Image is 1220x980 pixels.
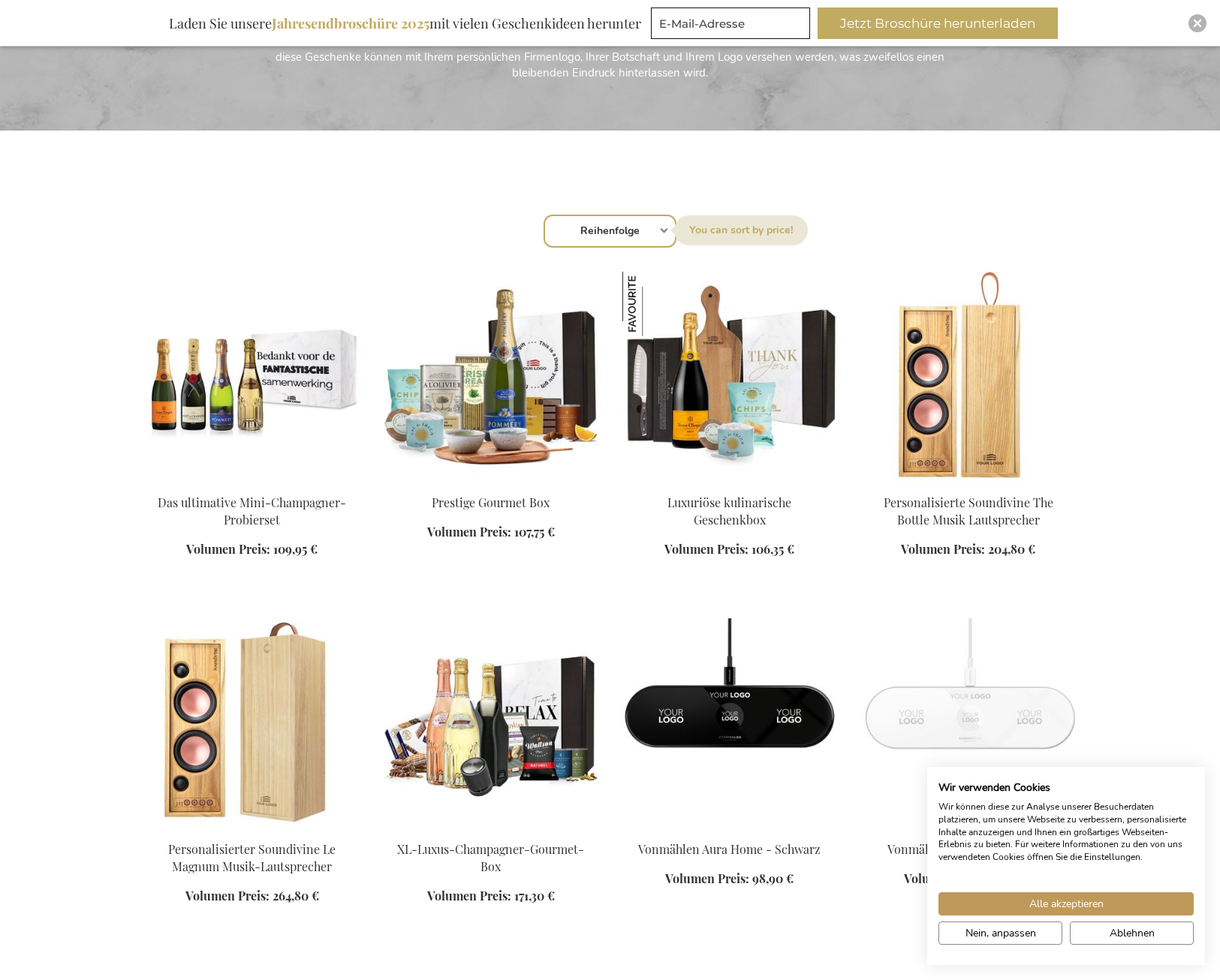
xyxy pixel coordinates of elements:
[145,476,360,490] a: The Ultimate Mini Champagne Tasting Set
[665,870,794,888] a: Volumen Preis: 98,90 €
[273,888,319,903] span: 264,80 €
[638,841,821,857] a: Vonmählen Aura Home - Schwarz
[384,476,598,490] a: Prestige Gourmet Box
[158,495,346,528] a: Das ultimative Mini-Champagner-Probierset
[965,925,1036,941] span: Nein, anpassen
[1193,19,1202,28] img: Close
[938,892,1194,915] button: Akzeptieren Sie alle cookies
[1029,896,1104,912] span: Alle akzeptieren
[622,272,837,482] img: Luxury Culinary Gift Box
[861,618,1076,828] img: Vonmählen Aura Home
[427,524,511,540] span: Volumen Preis:
[1188,14,1206,32] div: Close
[162,8,648,39] div: Laden Sie unsere mit vielen Geschenkideen herunter
[622,476,837,490] a: Luxury Culinary Gift Box Luxuriöse kulinarische Geschenkbox
[861,476,1076,490] a: Personalised Soundivine The Bottle Music Speaker
[273,541,318,557] span: 109,95 €
[186,541,318,558] a: Volumen Preis: 109,95 €
[884,495,1053,528] a: Personalisierte Soundivine The Bottle Musik Lautsprecher
[651,8,815,44] form: marketing offers and promotions
[664,541,749,557] span: Volumen Preis:
[667,495,791,528] a: Luxuriöse kulinarische Geschenkbox
[988,541,1035,557] span: 204,80 €
[674,215,808,245] label: Sortieren nach
[861,822,1076,837] a: Vonmählen Aura Home
[887,841,1050,857] a: Vonmählen Aura Home - Weiß
[901,541,985,557] span: Volumen Preis:
[622,618,837,828] img: Vonmählen Aura Home
[651,8,810,39] input: E-Mail-Adresse
[664,541,794,558] a: Volumen Preis: 106,35 €
[432,495,550,510] a: Prestige Gourmet Box
[938,921,1062,945] button: cookie Einstellungen anpassen
[904,870,988,886] span: Volumen Preis:
[1110,925,1155,941] span: Ablehnen
[514,524,555,540] span: 107,75 €
[186,541,270,557] span: Volumen Preis:
[938,781,1194,795] h2: Wir verwenden Cookies
[622,272,687,336] img: Luxuriöse kulinarische Geschenkbox
[622,822,837,837] a: Vonmählen Aura Home
[818,8,1058,39] button: Jetzt Broschüre herunterladen
[145,272,360,482] img: The Ultimate Mini Champagne Tasting Set
[145,618,360,828] img: Personalised Soundivine Le Magnum Music Speaker
[752,870,794,886] span: 98,90 €
[185,888,270,903] span: Volumen Preis:
[938,801,1194,864] p: Wir können diese zur Analyse unserer Besucherdaten platzieren, um unsere Webseite zu verbessern, ...
[861,272,1076,482] img: Personalised Soundivine The Bottle Music Speaker
[384,618,598,828] img: XL-Luxus-Champagner-Gourmet-Box
[384,272,598,482] img: Prestige Gourmet Box
[185,888,319,905] a: Volumen Preis: 264,80 €
[272,14,429,32] b: Jahresendbroschüre 2025
[665,870,749,886] span: Volumen Preis:
[901,541,1035,558] a: Volumen Preis: 204,80 €
[168,841,336,874] a: Personalisierter Soundivine Le Magnum Musik-Lautsprecher
[145,822,360,837] a: Personalised Soundivine Le Magnum Music Speaker
[752,541,794,557] span: 106,35 €
[427,524,555,541] a: Volumen Preis: 107,75 €
[1070,921,1194,945] button: Alle verweigern cookies
[904,870,1032,888] a: Volumen Preis: 98,90 €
